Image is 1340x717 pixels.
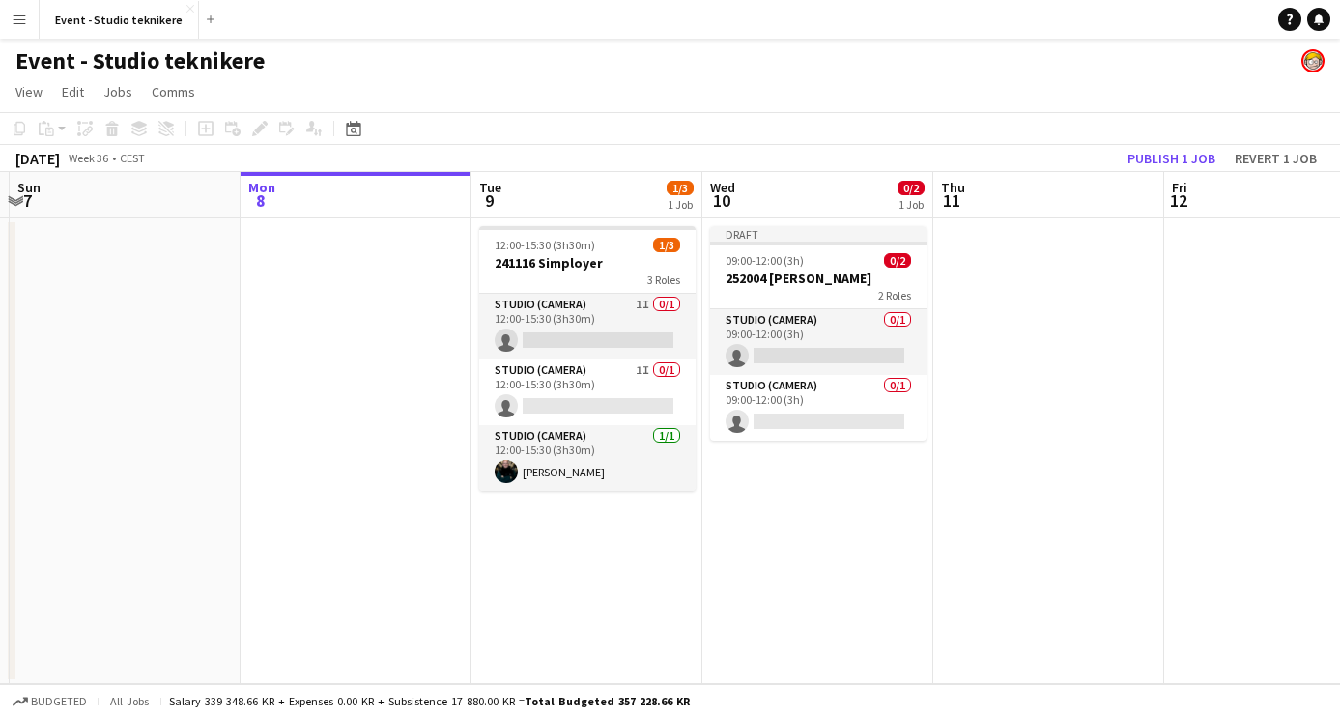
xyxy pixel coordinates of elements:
[144,79,203,104] a: Comms
[8,79,50,104] a: View
[884,253,911,268] span: 0/2
[479,179,501,196] span: Tue
[248,179,275,196] span: Mon
[40,1,199,39] button: Event - Studio teknikere
[64,151,112,165] span: Week 36
[1120,146,1223,171] button: Publish 1 job
[1301,49,1325,72] app-user-avatar: Arve Ålgårdstad
[152,83,195,100] span: Comms
[938,189,965,212] span: 11
[667,181,694,195] span: 1/3
[525,694,690,708] span: Total Budgeted 357 228.66 KR
[878,288,911,302] span: 2 Roles
[710,226,927,441] app-job-card: Draft09:00-12:00 (3h)0/2252004 [PERSON_NAME]2 RolesStudio (Camera)0/109:00-12:00 (3h) Studio (Cam...
[14,189,41,212] span: 7
[54,79,92,104] a: Edit
[1172,179,1187,196] span: Fri
[245,189,275,212] span: 8
[479,359,696,425] app-card-role: Studio (Camera)1I0/112:00-15:30 (3h30m)
[15,149,60,168] div: [DATE]
[495,238,595,252] span: 12:00-15:30 (3h30m)
[15,46,265,75] h1: Event - Studio teknikere
[1227,146,1325,171] button: Revert 1 job
[103,83,132,100] span: Jobs
[710,179,735,196] span: Wed
[479,294,696,359] app-card-role: Studio (Camera)1I0/112:00-15:30 (3h30m)
[479,226,696,491] app-job-card: 12:00-15:30 (3h30m)1/3241116 Simployer3 RolesStudio (Camera)1I0/112:00-15:30 (3h30m) Studio (Came...
[941,179,965,196] span: Thu
[707,189,735,212] span: 10
[17,179,41,196] span: Sun
[898,197,924,212] div: 1 Job
[169,694,690,708] div: Salary 339 348.66 KR + Expenses 0.00 KR + Subsistence 17 880.00 KR =
[710,375,927,441] app-card-role: Studio (Camera)0/109:00-12:00 (3h)
[10,691,90,712] button: Budgeted
[726,253,804,268] span: 09:00-12:00 (3h)
[106,694,153,708] span: All jobs
[710,226,927,242] div: Draft
[1169,189,1187,212] span: 12
[647,272,680,287] span: 3 Roles
[31,695,87,708] span: Budgeted
[15,83,43,100] span: View
[668,197,693,212] div: 1 Job
[479,254,696,272] h3: 241116 Simployer
[120,151,145,165] div: CEST
[96,79,140,104] a: Jobs
[476,189,501,212] span: 9
[710,309,927,375] app-card-role: Studio (Camera)0/109:00-12:00 (3h)
[898,181,925,195] span: 0/2
[653,238,680,252] span: 1/3
[62,83,84,100] span: Edit
[479,425,696,491] app-card-role: Studio (Camera)1/112:00-15:30 (3h30m)[PERSON_NAME]
[710,270,927,287] h3: 252004 [PERSON_NAME]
